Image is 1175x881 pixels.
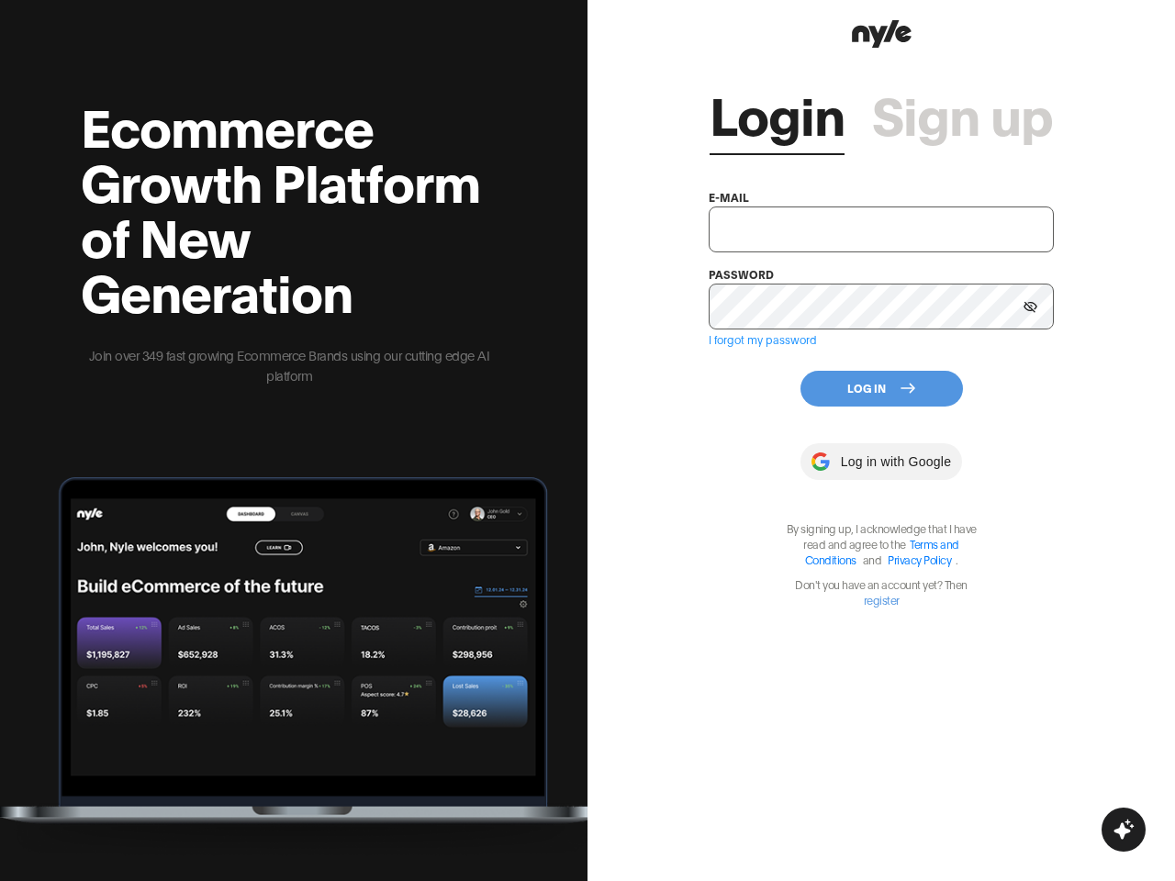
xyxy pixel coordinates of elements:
a: Sign up [872,85,1053,140]
h2: Ecommerce Growth Platform of New Generation [81,97,498,318]
p: Don't you have an account yet? Then [776,576,987,608]
a: Privacy Policy [888,552,951,566]
a: Terms and Conditions [805,537,959,566]
a: I forgot my password [709,332,817,346]
label: e-mail [709,190,749,204]
p: By signing up, I acknowledge that I have read and agree to the . [776,520,987,567]
button: Log In [800,371,963,407]
span: and [858,552,887,566]
label: password [709,267,774,281]
button: Log in with Google [800,443,962,480]
a: register [864,593,900,607]
p: Join over 349 fast growing Ecommerce Brands using our cutting edge AI platform [81,345,498,385]
a: Login [710,85,845,140]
